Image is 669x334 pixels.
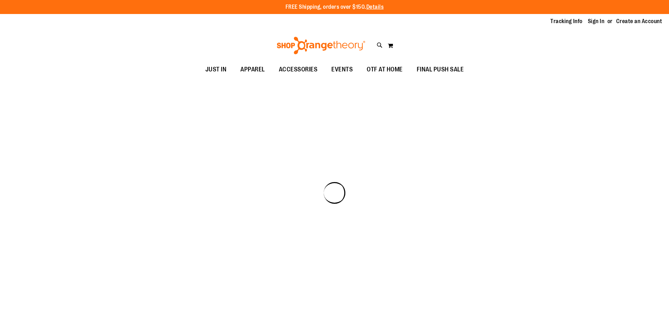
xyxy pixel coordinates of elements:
a: ACCESSORIES [272,62,325,78]
a: OTF AT HOME [360,62,410,78]
a: EVENTS [324,62,360,78]
a: FINAL PUSH SALE [410,62,471,78]
a: Details [366,4,384,10]
span: FINAL PUSH SALE [417,62,464,77]
span: OTF AT HOME [367,62,403,77]
span: JUST IN [205,62,227,77]
a: Sign In [588,18,605,25]
span: EVENTS [331,62,353,77]
a: JUST IN [198,62,234,78]
span: ACCESSORIES [279,62,318,77]
a: APPAREL [233,62,272,78]
span: APPAREL [240,62,265,77]
img: Shop Orangetheory [276,37,366,54]
p: FREE Shipping, orders over $150. [286,3,384,11]
a: Tracking Info [550,18,583,25]
a: Create an Account [616,18,662,25]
